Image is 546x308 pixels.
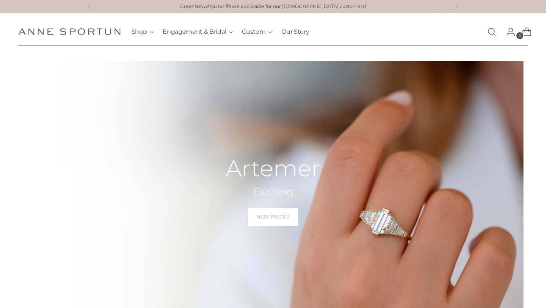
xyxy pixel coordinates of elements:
h2: Exciting [226,185,320,199]
button: Engagement & Bridal [163,24,233,40]
a: New Pieces [248,208,298,226]
a: Open cart modal [516,24,531,39]
a: Anne Sportun Fine Jewellery [18,28,121,35]
button: Custom [242,24,272,40]
a: Great News! No tariffs are applicable for our [DEMOGRAPHIC_DATA] customers! [180,3,366,10]
a: Go to the account page [500,24,515,39]
button: Shop [132,24,154,40]
a: Our Story [281,24,309,40]
h2: Artemer [226,156,320,181]
a: Open search modal [484,24,499,39]
span: New Pieces [256,214,289,220]
span: 0 [516,32,523,39]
